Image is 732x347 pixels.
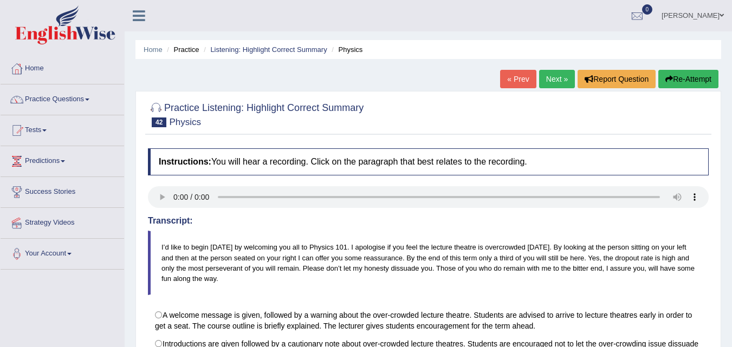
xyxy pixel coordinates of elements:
button: Re-Attempt [658,70,718,88]
span: 42 [152,117,166,127]
a: Strategy Videos [1,208,124,235]
a: Next » [539,70,575,88]
button: Report Question [578,70,656,88]
a: « Prev [500,70,536,88]
span: 0 [642,4,653,15]
a: Practice Questions [1,84,124,112]
li: Practice [164,44,199,55]
a: Your Account [1,239,124,266]
a: Home [144,45,163,54]
small: Physics [169,117,201,127]
h4: You will hear a recording. Click on the paragraph that best relates to the recording. [148,148,709,175]
a: Listening: Highlight Correct Summary [210,45,327,54]
h4: Transcript: [148,216,709,226]
li: Physics [329,44,362,55]
a: Home [1,54,124,81]
a: Tests [1,115,124,142]
a: Success Stories [1,177,124,204]
h2: Practice Listening: Highlight Correct Summary [148,100,364,127]
label: A welcome message is given, followed by a warning about the over-crowded lecture theatre. Student... [148,306,709,335]
blockquote: I’d like to begin [DATE] by welcoming you all to Physics 101. I apologise if you feel the lecture... [148,231,709,294]
b: Instructions: [159,157,211,166]
a: Predictions [1,146,124,173]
